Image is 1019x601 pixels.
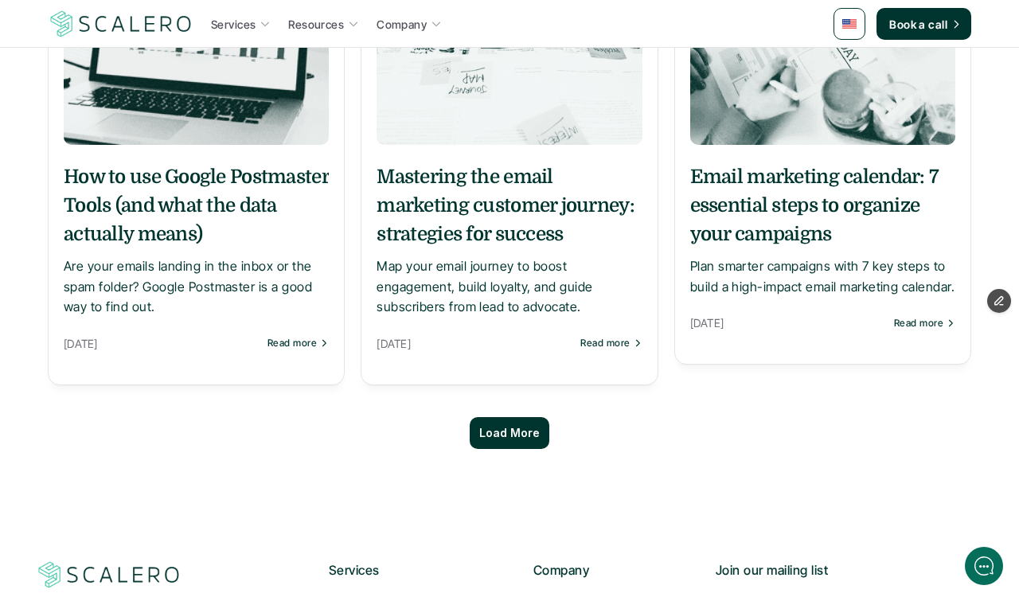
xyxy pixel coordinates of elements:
a: Read more [894,318,955,329]
a: Read more [580,338,642,349]
h1: Hi! Welcome to Scalero. [24,77,295,103]
img: Scalero company logo [36,560,182,590]
p: Read more [580,338,630,349]
button: New conversation [25,211,294,243]
a: Mastering the email marketing customer journey: strategies for successMap your email journey to b... [377,162,642,318]
p: Services [211,16,256,33]
button: Edit Framer Content [987,289,1011,313]
p: [DATE] [64,334,260,353]
p: Resources [288,16,344,33]
p: Read more [894,318,943,329]
p: Book a call [889,16,947,33]
p: Company [377,16,427,33]
p: Are your emails landing in the inbox or the spam folder? Google Postmaster is a good way to find ... [64,256,329,318]
span: New conversation [103,220,191,233]
iframe: gist-messenger-bubble-iframe [965,547,1003,585]
p: Map your email journey to boost engagement, build loyalty, and guide subscribers from lead to adv... [377,256,642,318]
span: We run on Gist [133,498,201,509]
img: Scalero company logo [48,9,194,39]
a: Email marketing calendar: 7 essential steps to organize your campaignsPlan smarter campaigns with... [690,162,955,297]
p: Read more [267,338,317,349]
p: [DATE] [377,334,572,353]
p: Join our mailing list [716,560,983,581]
h2: Let us know if we can help with lifecycle marketing. [24,106,295,182]
p: Company [533,560,690,581]
p: Plan smarter campaigns with 7 key steps to build a high-impact email marketing calendar. [690,256,955,297]
a: Scalero company logo [48,10,194,38]
p: [DATE] [690,313,886,333]
p: Load More [479,427,540,440]
p: Services [329,560,486,581]
h5: Email marketing calendar: 7 essential steps to organize your campaigns [690,162,955,248]
a: How to use Google Postmaster Tools (and what the data actually means)Are your emails landing in t... [64,162,329,318]
h5: How to use Google Postmaster Tools (and what the data actually means) [64,162,329,248]
h5: Mastering the email marketing customer journey: strategies for success [377,162,642,248]
a: Scalero company logo [36,560,182,589]
a: Read more [267,338,329,349]
a: Book a call [876,8,971,40]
